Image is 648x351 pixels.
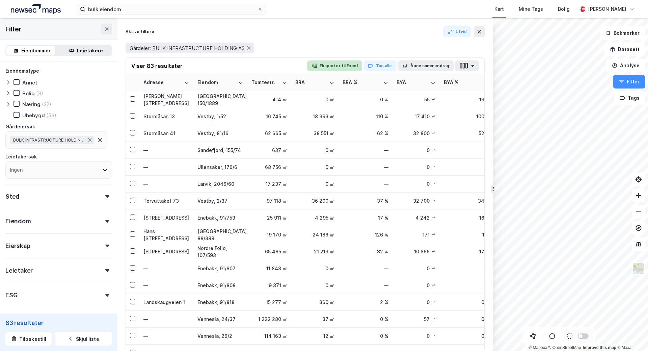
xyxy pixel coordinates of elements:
[295,248,334,255] div: 21 213 ㎡
[42,101,51,107] div: (22)
[444,282,490,289] div: —
[295,299,334,306] div: 360 ㎡
[5,242,30,250] div: Eierskap
[363,60,397,71] button: Tag alle
[343,316,388,323] div: 0 %
[295,214,334,221] div: 4 295 ㎡
[343,147,388,154] div: —
[197,245,243,259] div: Nordre Follo, 107/593
[444,265,490,272] div: —
[295,282,334,289] div: 0 ㎡
[444,79,482,86] div: BYA %
[143,214,189,221] div: [STREET_ADDRESS]
[444,214,490,221] div: 16 %
[343,282,388,289] div: —
[5,67,39,75] div: Eiendomstype
[295,180,334,187] div: 0 ㎡
[444,180,490,187] div: —
[443,26,471,37] button: Utvid
[343,248,388,255] div: 32 %
[251,332,287,340] div: 114 163 ㎡
[143,79,181,86] div: Adresse
[130,45,245,51] span: Gårdeier: BULK INFRASTRUCTURE HOLDING AS
[444,299,490,306] div: 0 %
[343,197,388,204] div: 37 %
[295,96,334,103] div: 0 ㎡
[343,96,388,103] div: 0 %
[251,130,287,137] div: 62 665 ㎡
[444,147,490,154] div: —
[251,180,287,187] div: 17 237 ㎡
[197,299,243,306] div: Enebakk, 91/818
[548,345,581,350] a: OpenStreetMap
[10,166,23,174] div: Ingen
[295,147,334,154] div: 0 ㎡
[5,24,22,34] div: Filter
[444,231,490,238] div: 1 %
[397,248,436,255] div: 10 866 ㎡
[295,231,334,238] div: 24 186 ㎡
[343,265,388,272] div: —
[197,164,243,171] div: Ullensaker, 176/6
[604,43,645,56] button: Datasett
[519,5,543,13] div: Mine Tags
[397,147,436,154] div: 0 ㎡
[55,332,112,346] button: Skjul liste
[143,147,189,154] div: —
[197,332,243,340] div: Vennesla, 26/2
[343,332,388,340] div: 0 %
[397,265,436,272] div: 0 ㎡
[197,214,243,221] div: Enebakk, 91/753
[251,299,287,306] div: 15 277 ㎡
[251,248,287,255] div: 65 485 ㎡
[397,130,436,137] div: 32 800 ㎡
[143,265,189,272] div: —
[22,101,40,107] div: Næring
[197,130,243,137] div: Vestby, 81/16
[588,5,626,13] div: [PERSON_NAME]
[529,345,547,350] a: Mapbox
[143,130,189,137] div: Stormåsan 41
[444,332,490,340] div: 0 %
[197,316,243,323] div: Vennesla, 24/37
[397,96,436,103] div: 55 ㎡
[600,26,645,40] button: Bokmerker
[444,164,490,171] div: —
[251,265,287,272] div: 11 843 ㎡
[251,96,287,103] div: 414 ㎡
[343,214,388,221] div: 17 %
[5,319,112,327] div: 83 resultater
[143,113,189,120] div: Stormåsan 13
[444,113,490,120] div: 100 %
[398,60,454,71] button: Åpne sammendrag
[295,332,334,340] div: 12 ㎡
[606,59,645,72] button: Analyse
[397,79,428,86] div: BYA
[614,319,648,351] iframe: Chat Widget
[143,316,189,323] div: —
[143,248,189,255] div: [STREET_ADDRESS]
[197,113,243,120] div: Vestby, 1/52
[143,332,189,340] div: —
[494,5,504,13] div: Kart
[5,267,33,275] div: Leietaker
[343,231,388,238] div: 126 %
[295,113,334,120] div: 18 393 ㎡
[77,47,103,55] div: Leietakere
[143,228,189,242] div: Hans [STREET_ADDRESS]
[397,316,436,323] div: 57 ㎡
[295,130,334,137] div: 38 551 ㎡
[583,345,616,350] a: Improve this map
[295,164,334,171] div: 0 ㎡
[444,130,490,137] div: 52 %
[22,90,35,97] div: Bolig
[22,112,45,119] div: Ubebygd
[343,113,388,120] div: 110 %
[5,291,17,299] div: ESG
[197,147,243,154] div: Sandefjord, 155/74
[397,282,436,289] div: 0 ㎡
[251,316,287,323] div: 1 222 280 ㎡
[21,47,51,55] div: Eiendommer
[397,231,436,238] div: 171 ㎡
